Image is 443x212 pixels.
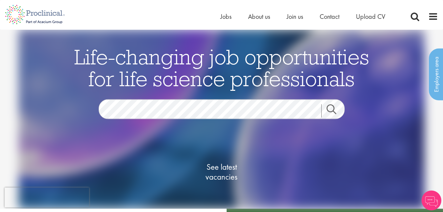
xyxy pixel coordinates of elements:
[74,44,369,92] span: Life-changing job opportunities for life science professionals
[248,12,270,21] a: About us
[5,188,89,207] iframe: reCAPTCHA
[422,191,441,210] img: Chatbot
[287,12,303,21] a: Join us
[220,12,232,21] a: Jobs
[189,162,255,182] span: See latest vacancies
[18,30,425,209] img: candidate home
[320,12,339,21] a: Contact
[189,136,255,208] a: See latestvacancies
[321,104,350,118] a: Job search submit button
[356,12,385,21] a: Upload CV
